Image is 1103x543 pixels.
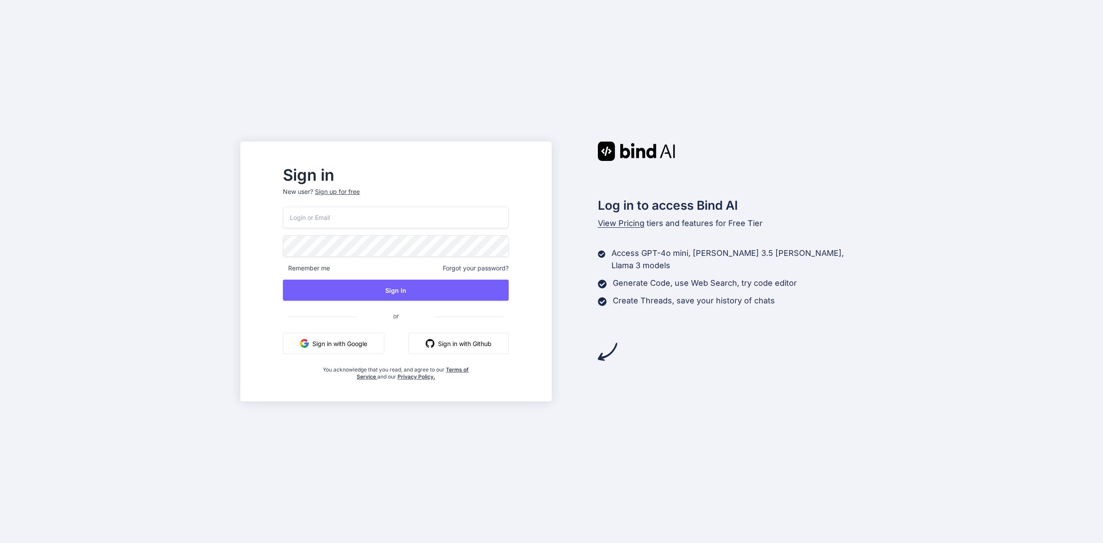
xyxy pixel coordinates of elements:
button: Sign In [283,280,509,301]
h2: Log in to access Bind AI [598,196,863,215]
p: Generate Code, use Web Search, try code editor [613,277,797,289]
img: github [426,339,434,348]
div: Sign up for free [315,187,360,196]
h2: Sign in [283,168,509,182]
div: You acknowledge that you read, and agree to our and our [321,361,471,380]
img: Bind AI logo [598,142,675,161]
a: Privacy Policy. [398,373,435,380]
span: Forgot your password? [443,264,509,273]
p: Access GPT-4o mini, [PERSON_NAME] 3.5 [PERSON_NAME], Llama 3 models [611,247,863,272]
span: or [358,305,434,327]
p: tiers and features for Free Tier [598,217,863,230]
p: Create Threads, save your history of chats [613,295,775,307]
p: New user? [283,187,509,207]
button: Sign in with Google [283,333,384,354]
img: arrow [598,342,617,361]
img: google [300,339,309,348]
button: Sign in with Github [409,333,509,354]
a: Terms of Service [357,366,469,380]
span: Remember me [283,264,330,273]
input: Login or Email [283,207,509,228]
span: View Pricing [598,219,644,228]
